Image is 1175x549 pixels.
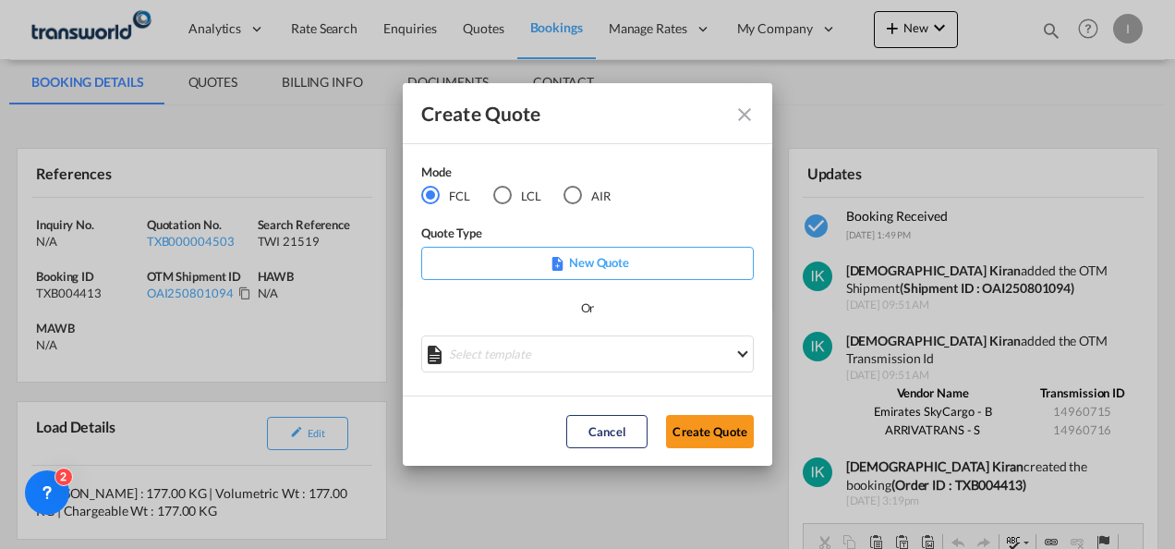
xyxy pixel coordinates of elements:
md-radio-button: AIR [563,186,611,206]
md-icon: Close dialog [733,104,756,126]
div: New Quote [421,247,754,280]
div: Quote Type [421,224,754,247]
md-radio-button: FCL [421,186,470,206]
button: Close dialog [726,96,759,129]
button: Cancel [566,415,648,448]
div: Create Quote [421,102,721,125]
p: New Quote [428,253,747,272]
body: Editor, editor4 [18,18,321,38]
md-radio-button: LCL [493,186,541,206]
md-dialog: Create QuoteModeFCL LCLAIR ... [403,83,772,467]
div: Mode [421,163,634,186]
button: Create Quote [666,415,754,448]
div: Or [581,299,595,317]
md-select: Select template [421,335,754,372]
